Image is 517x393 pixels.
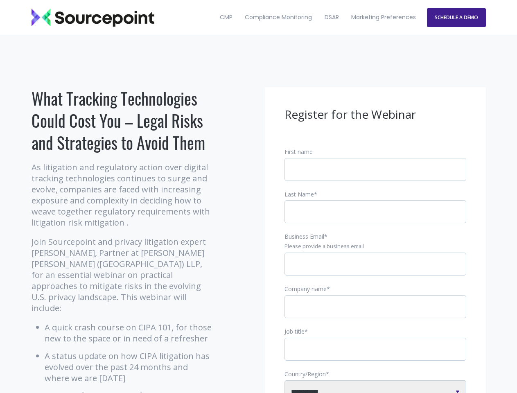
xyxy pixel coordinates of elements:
[284,327,305,335] span: Job title
[284,190,314,198] span: Last Name
[32,9,154,27] img: Sourcepoint_logo_black_transparent (2)-2
[32,87,214,154] h1: What Tracking Technologies Could Cost You – Legal Risks and Strategies to Avoid Them
[284,370,326,378] span: Country/Region
[284,233,324,240] span: Business Email
[427,8,486,27] a: SCHEDULE A DEMO
[284,148,313,156] span: First name
[284,285,327,293] span: Company name
[284,107,466,122] h3: Register for the Webinar
[32,236,214,314] p: Join Sourcepoint and privacy litigation expert [PERSON_NAME], Partner at [PERSON_NAME] [PERSON_NA...
[45,350,214,384] li: A status update on how CIPA litigation has evolved over the past 24 months and where we are [DATE]
[284,243,466,250] legend: Please provide a business email
[45,322,214,344] li: A quick crash course on CIPA 101, for those new to the space or in need of a refresher
[32,162,214,228] p: As litigation and regulatory action over digital tracking technologies continues to surge and evo...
